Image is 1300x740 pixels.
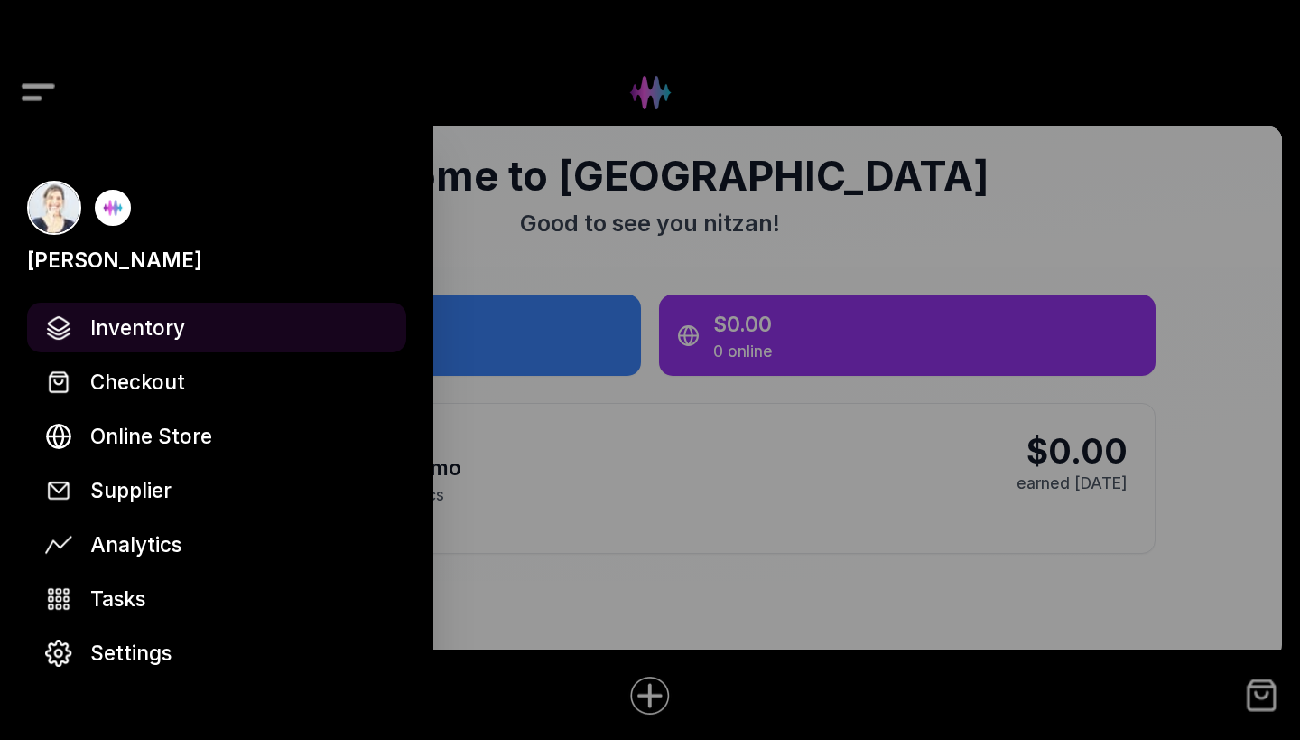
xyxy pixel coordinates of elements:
img: Demo [95,190,131,226]
a: Tasks [27,574,406,623]
span: Settings [90,637,172,669]
img: Settings [45,640,72,667]
span: Analytics [90,529,181,560]
a: Settings [27,628,406,678]
a: Inventory [27,303,406,352]
img: Calender [45,585,72,613]
a: Supplier [27,465,406,515]
span: Tasks [90,583,145,614]
button: Checkout [27,357,406,407]
a: Online Store [27,411,406,461]
img: Checkout [45,369,72,396]
img: Consignment [45,477,72,504]
span: Online Store [90,420,212,452]
img: Analytics [45,531,72,558]
div: [PERSON_NAME] [27,244,202,276]
img: nitzan werber [27,181,81,235]
img: Inventory [45,314,72,342]
span: Supplier [90,474,172,506]
span: Inventory [90,312,185,343]
a: Analytics [27,520,406,569]
span: Checkout [90,366,185,398]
